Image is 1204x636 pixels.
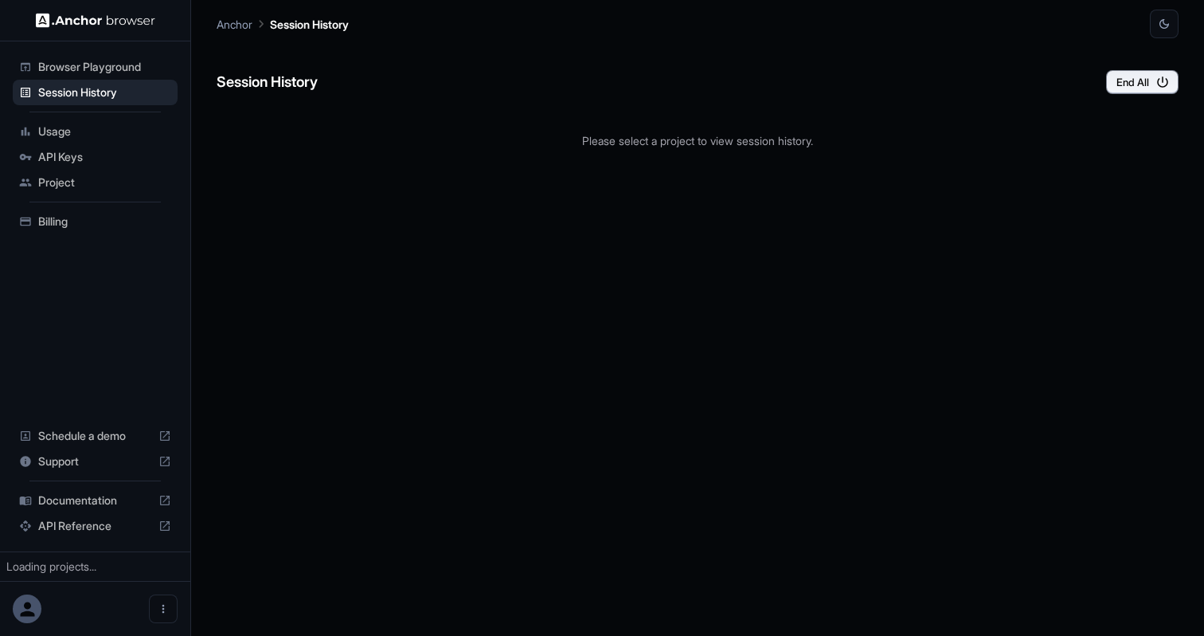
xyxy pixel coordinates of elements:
span: Project [38,175,171,190]
h6: Session History [217,71,318,94]
div: API Reference [13,513,178,539]
span: Browser Playground [38,59,171,75]
button: Open menu [149,595,178,623]
span: Documentation [38,493,152,508]
p: Please select a project to view session history. [217,132,1179,149]
button: End All [1106,70,1179,94]
div: API Keys [13,144,178,170]
div: Usage [13,119,178,144]
div: Browser Playground [13,54,178,80]
span: Schedule a demo [38,428,152,444]
div: Project [13,170,178,195]
span: API Keys [38,149,171,165]
div: Support [13,449,178,474]
p: Anchor [217,16,252,33]
span: Session History [38,84,171,100]
div: Billing [13,209,178,234]
div: Documentation [13,488,178,513]
span: Billing [38,214,171,230]
div: Session History [13,80,178,105]
div: Schedule a demo [13,423,178,449]
div: Loading projects... [6,559,184,575]
span: Support [38,453,152,469]
span: API Reference [38,518,152,534]
nav: breadcrumb [217,15,349,33]
p: Session History [270,16,349,33]
img: Anchor Logo [36,13,155,28]
span: Usage [38,124,171,139]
